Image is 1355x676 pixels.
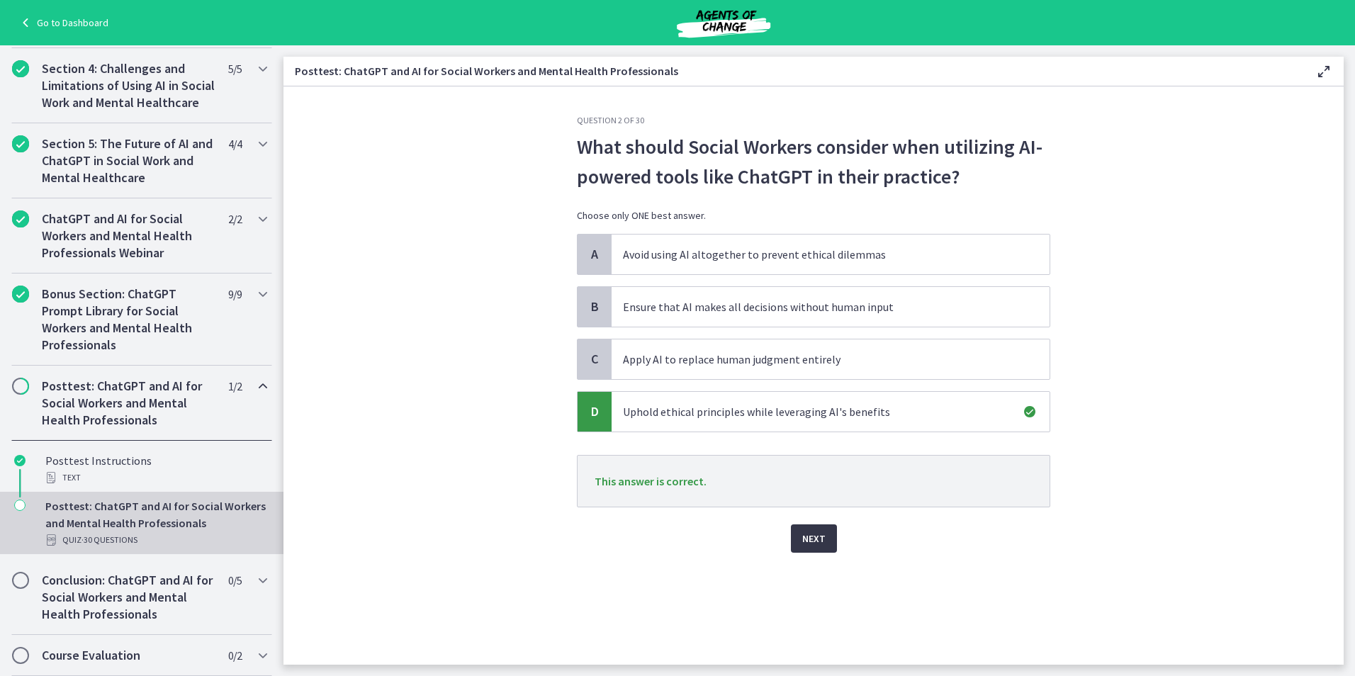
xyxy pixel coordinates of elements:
div: Posttest Instructions [45,452,266,486]
span: D [586,403,603,420]
h2: Course Evaluation [42,647,215,664]
a: Go to Dashboard [17,14,108,31]
p: Apply AI to replace human judgment entirely [623,351,1010,368]
h3: Posttest: ChatGPT and AI for Social Workers and Mental Health Professionals [295,62,1293,79]
i: Completed [12,135,29,152]
span: 0 / 5 [228,572,242,589]
p: What should Social Workers consider when utilizing AI-powered tools like ChatGPT in their practice? [577,132,1050,191]
span: C [586,351,603,368]
i: Completed [14,455,26,466]
i: Completed [12,286,29,303]
button: Next [791,524,837,553]
span: B [586,298,603,315]
p: Choose only ONE best answer. [577,208,1050,222]
span: 5 / 5 [228,60,242,77]
span: A [586,246,603,263]
span: 2 / 2 [228,210,242,227]
div: Text [45,469,266,486]
img: Agents of Change Social Work Test Prep [639,6,809,40]
p: Uphold ethical principles while leveraging AI's benefits [623,403,1010,420]
span: 4 / 4 [228,135,242,152]
h2: Section 4: Challenges and Limitations of Using AI in Social Work and Mental Healthcare [42,60,215,111]
span: 9 / 9 [228,286,242,303]
h2: Bonus Section: ChatGPT Prompt Library for Social Workers and Mental Health Professionals [42,286,215,354]
span: · 30 Questions [81,531,137,548]
div: Quiz [45,531,266,548]
i: Completed [12,60,29,77]
h2: Conclusion: ChatGPT and AI for Social Workers and Mental Health Professionals [42,572,215,623]
h2: ChatGPT and AI for Social Workers and Mental Health Professionals Webinar [42,210,215,261]
div: Posttest: ChatGPT and AI for Social Workers and Mental Health Professionals [45,497,266,548]
h2: Posttest: ChatGPT and AI for Social Workers and Mental Health Professionals [42,378,215,429]
span: Next [802,530,826,547]
p: Avoid using AI altogether to prevent ethical dilemmas [623,246,1010,263]
p: Ensure that AI makes all decisions without human input [623,298,1010,315]
span: 0 / 2 [228,647,242,664]
span: This answer is correct. [595,474,707,488]
i: Completed [12,210,29,227]
h3: Question 2 of 30 [577,115,1050,126]
h2: Section 5: The Future of AI and ChatGPT in Social Work and Mental Healthcare [42,135,215,186]
span: 1 / 2 [228,378,242,395]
